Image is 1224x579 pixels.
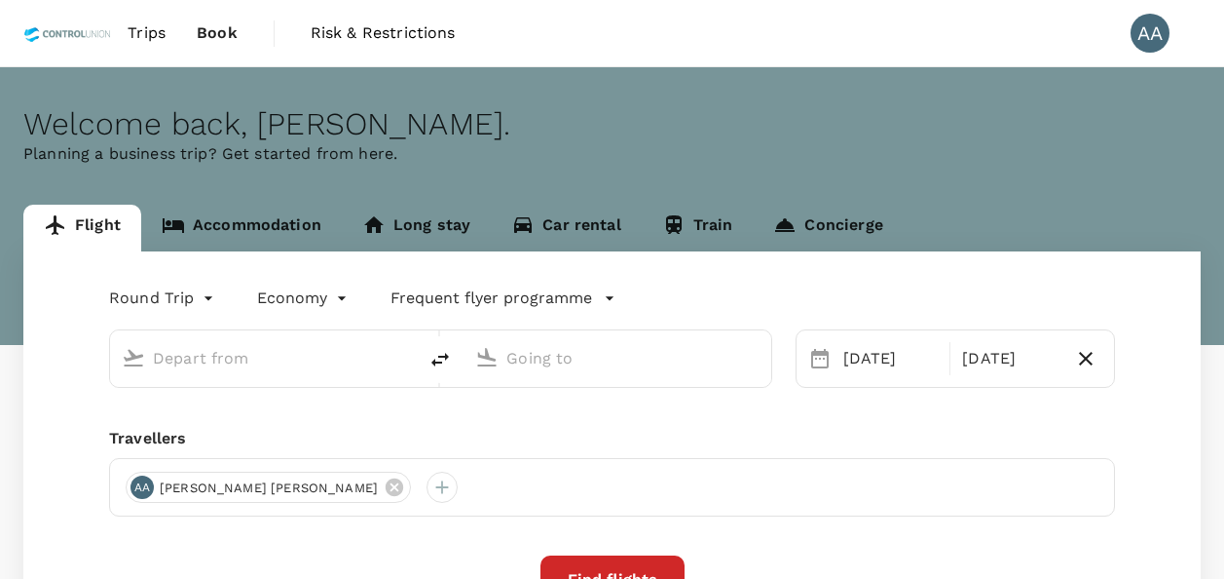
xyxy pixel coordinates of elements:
[153,343,376,373] input: Depart from
[126,472,411,503] div: AA[PERSON_NAME] [PERSON_NAME]
[23,106,1201,142] div: Welcome back , [PERSON_NAME] .
[390,287,615,310] button: Frequent flyer programme
[342,205,491,251] a: Long stay
[835,339,946,378] div: [DATE]
[1131,14,1169,53] div: AA
[130,476,154,499] div: AA
[506,343,729,373] input: Going to
[753,205,903,251] a: Concierge
[197,21,238,45] span: Book
[311,21,456,45] span: Risk & Restrictions
[954,339,1065,378] div: [DATE]
[109,427,1115,450] div: Travellers
[758,356,761,360] button: Open
[417,336,464,383] button: delete
[23,205,141,251] a: Flight
[491,205,642,251] a: Car rental
[141,205,342,251] a: Accommodation
[23,12,112,55] img: Control Union Malaysia Sdn. Bhd.
[109,283,218,314] div: Round Trip
[390,287,592,310] p: Frequent flyer programme
[403,356,407,360] button: Open
[23,142,1201,166] p: Planning a business trip? Get started from here.
[642,205,754,251] a: Train
[128,21,166,45] span: Trips
[257,283,352,314] div: Economy
[148,479,389,498] span: [PERSON_NAME] [PERSON_NAME]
